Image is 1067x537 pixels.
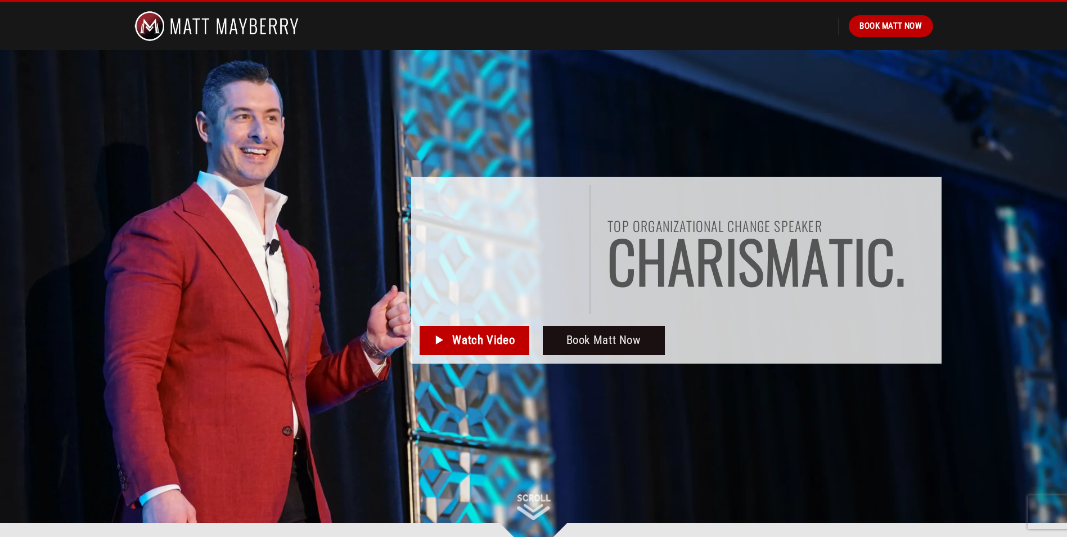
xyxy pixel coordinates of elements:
[517,494,551,520] img: Scroll Down
[543,326,665,355] a: Book Matt Now
[452,331,515,350] span: Watch Video
[849,15,933,37] a: Book Matt Now
[859,19,922,33] span: Book Matt Now
[420,326,529,355] a: Watch Video
[566,331,641,350] span: Book Matt Now
[134,2,299,50] img: Matt Mayberry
